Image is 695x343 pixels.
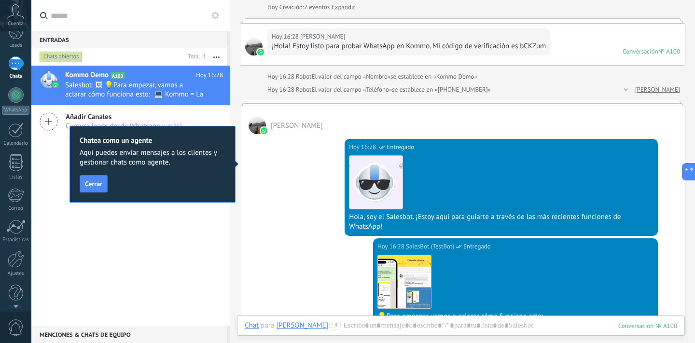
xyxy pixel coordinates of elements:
[52,82,59,88] img: waba.svg
[312,72,390,82] span: El valor del campo «Nombre»
[261,321,274,330] span: para
[267,2,355,12] div: Creación:
[111,72,125,79] span: A100
[66,112,182,122] span: Añadir Canales
[304,2,330,12] span: 2 eventos
[2,106,29,115] div: WhatsApp
[196,70,223,80] span: Hoy 16:28
[2,271,30,277] div: Ajustes
[184,52,206,62] div: Total: 1
[623,47,658,55] div: Conversación
[66,122,182,131] span: Captura leads desde Whatsapp y más!
[261,127,267,134] img: waba.svg
[312,85,392,95] span: El valor del campo «Teléfono»
[2,174,30,180] div: Listas
[272,32,300,41] div: Hoy 16:28
[349,156,403,209] img: 183.png
[2,140,30,147] div: Calendario
[272,41,546,51] div: ¡Hola! Estoy listo para probar WhatsApp en Kommo. Mi código de verificación es bCKZum
[65,81,205,99] span: Salesbot: 🖼 💡Para empezar, vamos a aclarar cómo funciona esto: 💻 Kommo = La vista del Agente - La...
[349,212,653,232] div: Hola, soy el Salesbot. ¡Estoy aquí para guiarte a través de las más recientes funciones de WhatsApp!
[2,42,30,49] div: Leads
[257,49,264,55] img: waba.svg
[276,321,328,329] div: Jeff Sequeira
[406,242,454,251] span: SalesBot (TestBot)
[80,136,225,145] h2: Chatea como un agente
[80,148,225,167] span: Aquí puedes enviar mensajes a los clientes y gestionar chats como agente.
[378,255,431,308] img: d23b926a-b748-4c5c-a4e6-746a4eb5d135
[296,85,311,94] span: Robot
[31,326,227,343] div: Menciones & Chats de equipo
[249,117,266,134] span: Jeff Sequeira
[2,237,30,243] div: Estadísticas
[80,175,108,192] button: Cerrar
[271,121,323,130] span: Jeff Sequeira
[377,312,653,321] div: 💡Para empezar, vamos a aclarar cómo funciona esto:
[296,72,311,81] span: Robot
[387,142,414,152] span: Entregado
[618,322,677,330] div: 100
[31,66,230,105] a: Kommo Demo A100 Hoy 16:28 Salesbot: 🖼 💡Para empezar, vamos a aclarar cómo funciona esto: 💻 Kommo ...
[635,85,680,95] a: [PERSON_NAME]
[349,142,377,152] div: Hoy 16:28
[267,72,296,82] div: Hoy 16:28
[463,242,491,251] span: Entregado
[658,47,680,55] div: № A100
[328,321,330,330] span: :
[206,48,227,66] button: Más
[31,31,227,48] div: Entradas
[245,38,263,55] span: Jeff Sequeira
[2,73,30,80] div: Chats
[65,70,109,80] span: Kommo Demo
[267,2,279,12] div: Hoy
[377,242,406,251] div: Hoy 16:28
[2,206,30,212] div: Correo
[40,51,83,63] div: Chats abiertos
[390,72,477,82] span: se establece en «Kommo Demo»
[267,85,296,95] div: Hoy 16:28
[392,85,491,95] span: se establece en «[PHONE_NUMBER]»
[332,2,355,12] a: Expandir
[85,180,102,187] span: Cerrar
[8,21,24,27] span: Cuenta
[300,32,345,41] span: Jeff Sequeira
